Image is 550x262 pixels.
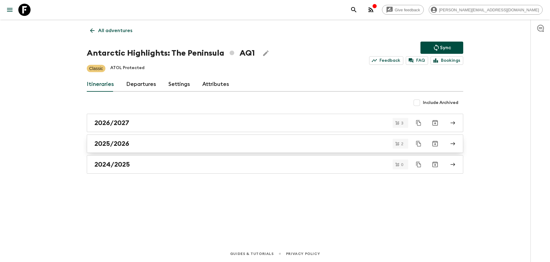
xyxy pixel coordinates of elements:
button: Archive [429,158,441,171]
a: Attributes [202,77,229,92]
h2: 2024/2025 [94,161,130,168]
a: Feedback [369,56,403,65]
a: 2025/2026 [87,135,463,153]
button: Duplicate [413,117,424,128]
a: Privacy Policy [286,250,320,257]
span: [PERSON_NAME][EMAIL_ADDRESS][DOMAIN_NAME] [436,8,542,12]
button: Sync adventure departures to the booking engine [420,42,463,54]
a: All adventures [87,24,136,37]
p: Sync [440,44,451,51]
a: Bookings [431,56,463,65]
button: Archive [429,117,441,129]
a: FAQ [406,56,428,65]
h1: Antarctic Highlights: The Peninsula AQ1 [87,47,255,59]
p: Classic [89,65,103,72]
button: Archive [429,138,441,150]
a: Itineraries [87,77,114,92]
h2: 2025/2026 [94,140,129,148]
span: Give feedback [391,8,424,12]
a: 2026/2027 [87,114,463,132]
span: 2 [398,142,407,146]
a: 2024/2025 [87,155,463,174]
button: menu [4,4,16,16]
span: 0 [398,163,407,167]
button: Duplicate [413,138,424,149]
div: [PERSON_NAME][EMAIL_ADDRESS][DOMAIN_NAME] [429,5,543,15]
a: Departures [126,77,156,92]
h2: 2026/2027 [94,119,129,127]
p: All adventures [98,27,132,34]
span: Include Archived [423,100,458,106]
a: Settings [168,77,190,92]
p: ATOL Protected [110,65,145,72]
button: Duplicate [413,159,424,170]
button: search adventures [348,4,360,16]
button: Edit Adventure Title [260,47,272,59]
a: Guides & Tutorials [230,250,274,257]
span: 3 [398,121,407,125]
a: Give feedback [382,5,424,15]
